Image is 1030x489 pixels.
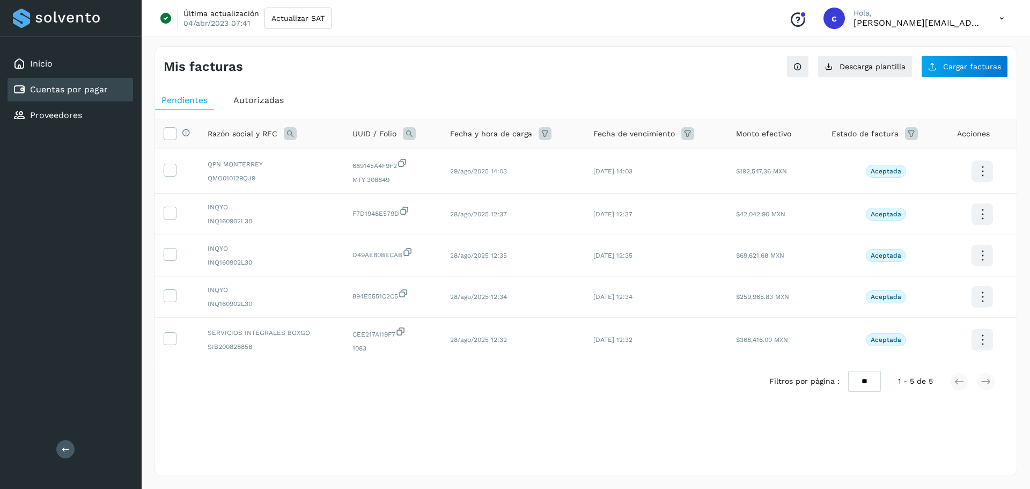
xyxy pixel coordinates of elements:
span: 28/ago/2025 12:37 [450,210,507,218]
span: 1 - 5 de 5 [898,376,933,387]
p: Aceptada [871,336,901,344]
span: Fecha de vencimiento [593,128,675,140]
p: 04/abr/2023 07:41 [183,18,250,28]
span: Actualizar SAT [271,14,325,22]
span: 29/ago/2025 14:03 [450,167,507,175]
p: carlos.pacheco@merq.com.mx [854,18,982,28]
button: Cargar facturas [921,55,1008,78]
span: 28/ago/2025 12:35 [450,252,507,259]
a: Cuentas por pagar [30,84,108,94]
span: Monto efectivo [736,128,791,140]
span: 28/ago/2025 12:34 [450,293,507,301]
a: Inicio [30,59,53,69]
p: Última actualización [183,9,259,18]
span: Filtros por página : [769,376,840,387]
span: SIB200828858 [208,342,335,352]
span: INQ160902L30 [208,258,335,267]
p: Aceptada [871,252,901,259]
span: $259,965.83 MXN [736,293,789,301]
span: INQYO [208,244,335,253]
span: Cargar facturas [943,63,1001,70]
span: Fecha y hora de carga [450,128,532,140]
span: 689145A4F9F2 [352,158,433,171]
p: Aceptada [871,167,901,175]
span: [DATE] 12:32 [593,336,632,344]
span: Pendientes [161,95,208,105]
span: Acciones [957,128,990,140]
span: INQ160902L30 [208,216,335,226]
div: Proveedores [8,104,133,127]
span: INQ160902L30 [208,299,335,309]
span: UUID / Folio [352,128,396,140]
button: Descarga plantilla [818,55,913,78]
p: Aceptada [871,293,901,301]
button: Actualizar SAT [264,8,332,29]
span: [DATE] 12:35 [593,252,632,259]
span: [DATE] 12:37 [593,210,632,218]
span: QMO010129QJ9 [208,173,335,183]
span: $42,042.90 MXN [736,210,785,218]
span: MTY 308849 [352,175,433,185]
div: Cuentas por pagar [8,78,133,101]
span: $192,547.36 MXN [736,167,787,175]
span: Razón social y RFC [208,128,277,140]
span: [DATE] 14:03 [593,167,632,175]
span: Autorizadas [233,95,284,105]
h4: Mis facturas [164,59,243,75]
span: $69,621.68 MXN [736,252,784,259]
span: F7D1948E579D [352,206,433,218]
span: SERVICIOS INTEGRALES BOXGO [208,328,335,338]
span: QPN MONTERREY [208,159,335,169]
a: Proveedores [30,110,82,120]
p: Aceptada [871,210,901,218]
div: Inicio [8,52,133,76]
span: [DATE] 12:34 [593,293,632,301]
span: 894E5551C2C5 [352,288,433,301]
p: Hola, [854,9,982,18]
span: Estado de factura [832,128,899,140]
span: D49AE80BECAB [352,247,433,260]
span: $368,416.00 MXN [736,336,788,344]
span: 1083 [352,344,433,353]
span: 28/ago/2025 12:32 [450,336,507,344]
span: INQYO [208,202,335,212]
span: INQYO [208,285,335,295]
span: CEE217A119F7 [352,326,433,339]
span: Descarga plantilla [840,63,906,70]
